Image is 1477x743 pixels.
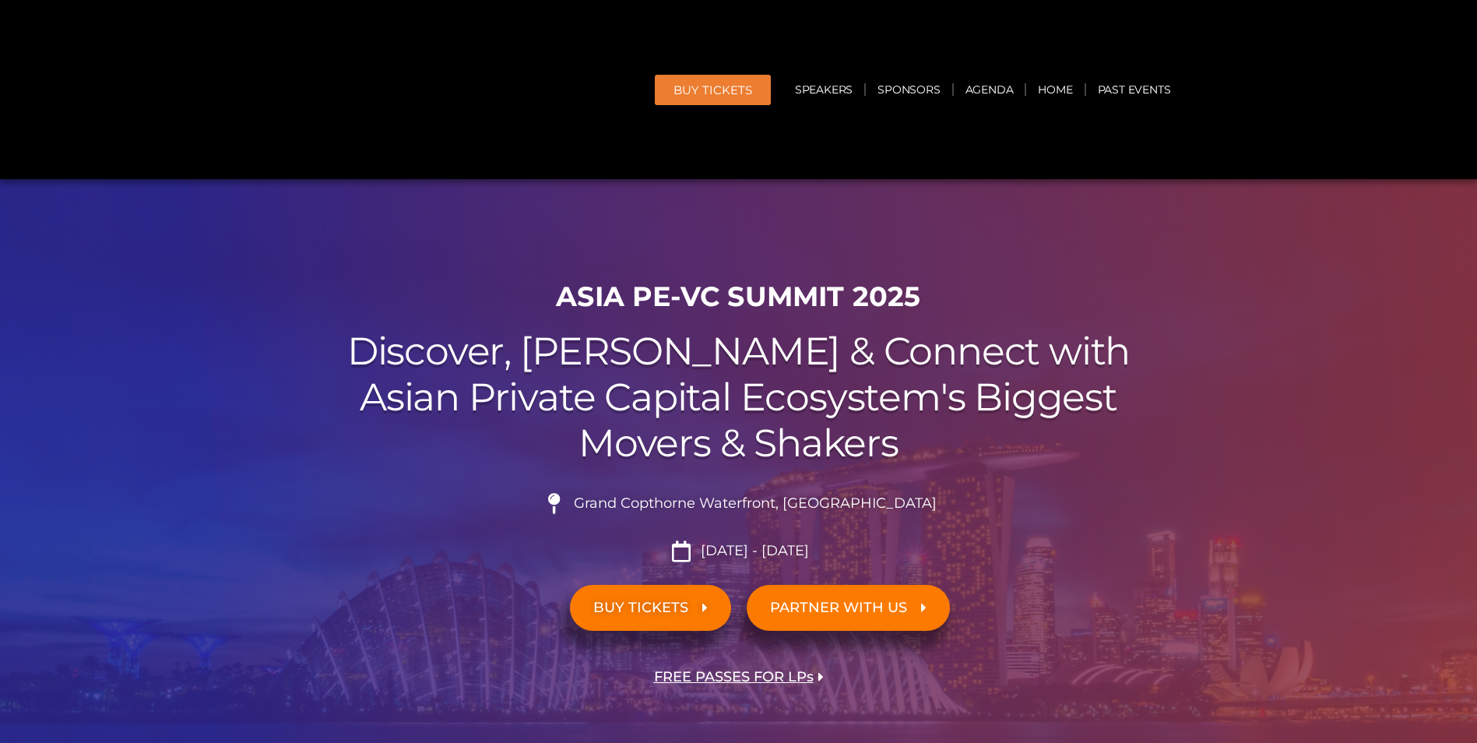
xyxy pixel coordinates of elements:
[673,84,752,96] span: BUY Tickets
[654,670,814,685] span: FREE PASSES FOR LPs
[954,72,1025,107] a: Agenda
[783,72,864,107] a: Speakers
[303,280,1175,313] h1: ASIA PE-VC Summit 2025
[1086,72,1183,107] a: Past Events
[1026,72,1084,107] a: Home
[866,72,951,107] a: Sponsors
[570,495,937,512] span: Grand Copthorne Waterfront, [GEOGRAPHIC_DATA]​
[593,600,688,615] span: BUY TICKETS
[631,654,847,700] a: FREE PASSES FOR LPs
[747,585,950,631] a: PARTNER WITH US
[570,585,731,631] a: BUY TICKETS
[655,75,771,105] a: BUY Tickets
[303,329,1175,466] h2: Discover, [PERSON_NAME] & Connect with Asian Private Capital Ecosystem's Biggest Movers & Shakers
[697,543,809,560] span: [DATE] - [DATE]
[770,600,907,615] span: PARTNER WITH US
